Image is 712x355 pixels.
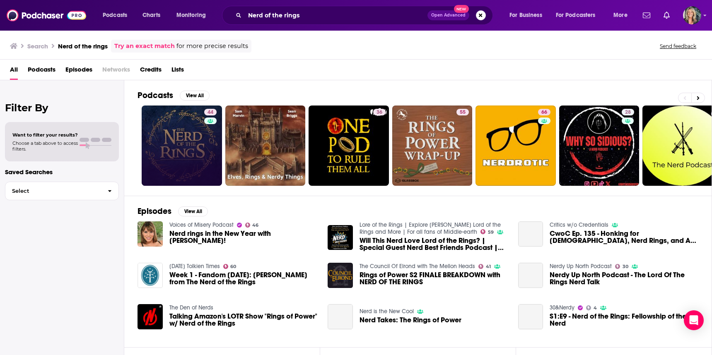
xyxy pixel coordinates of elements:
span: 60 [230,265,236,269]
p: Saved Searches [5,168,119,176]
a: Credits [140,63,162,80]
a: S1:E9 - Nerd of the Rings: Fellowship of the Nerd [518,304,543,329]
a: Rings of Power S2 FINALE BREAKDOWN with NERD OF THE RINGS [360,271,508,285]
a: Nerdy Up North Podcast [550,263,612,270]
a: 66 [475,106,556,186]
a: 30 [615,264,628,269]
img: Nerd rings in the New Year with Ava Devine! [138,221,163,247]
a: Podcasts [28,63,56,80]
span: For Business [509,10,542,21]
span: 28 [625,108,631,117]
a: The Council Of Elrond with The Mellon Heads [360,263,475,270]
a: 44 [204,109,217,115]
a: 60 [223,264,237,269]
button: open menu [550,9,608,22]
a: Nerd is the New Cool [360,308,414,315]
span: Nerd rings in the New Year with [PERSON_NAME]! [169,230,318,244]
span: 30 [623,265,628,269]
img: Rings of Power S2 FINALE BREAKDOWN with NERD OF THE RINGS [328,263,353,288]
button: Show profile menu [683,6,701,24]
span: 66 [541,108,547,117]
span: Choose a tab above to access filters. [12,140,78,152]
span: CwoC Ep. 135 - Honking for [DEMOGRAPHIC_DATA], Nerd Rings, and A Wooden Boy Movie [550,230,698,244]
a: 46 [245,223,259,228]
a: CwoC Ep. 135 - Honking for Jesus, Nerd Rings, and A Wooden Boy Movie [550,230,698,244]
h3: Nerd of the rings [58,42,108,50]
span: 46 [252,223,258,227]
span: More [613,10,628,21]
a: S1:E9 - Nerd of the Rings: Fellowship of the Nerd [550,313,698,327]
span: Logged in as lisa.beech [683,6,701,24]
a: 55 [392,106,473,186]
span: New [454,5,469,13]
img: Podchaser - Follow, Share and Rate Podcasts [7,7,86,23]
button: open menu [608,9,638,22]
button: Open AdvancedNew [427,10,469,20]
div: Open Intercom Messenger [684,310,704,330]
div: Search podcasts, credits, & more... [230,6,501,25]
button: open menu [97,9,138,22]
button: Send feedback [657,43,699,50]
a: EpisodesView All [138,206,208,216]
img: Week 1 - Fandom Friday: Matt from The Nerd of the Rings [138,263,163,288]
span: 44 [208,108,213,117]
a: 28 [559,106,640,186]
a: 41 [478,264,491,269]
a: Charts [137,9,165,22]
a: Show notifications dropdown [660,8,673,22]
img: User Profile [683,6,701,24]
a: 36 [309,106,389,186]
a: Today's Tolkien Times [169,263,220,270]
a: CwoC Ep. 135 - Honking for Jesus, Nerd Rings, and A Wooden Boy Movie [518,221,543,247]
span: Charts [142,10,160,21]
span: 55 [460,108,466,117]
a: Nerdy Up North Podcast - The Lord Of The Rings Nerd Talk [518,263,543,288]
a: Nerd rings in the New Year with Ava Devine! [169,230,318,244]
span: 36 [377,108,382,117]
span: Open Advanced [431,13,466,17]
a: Lore of the Rings | Explore JRR Tolkien's Lord of the Rings and More | For all fans of Middle-earth [360,221,501,235]
a: Episodes [65,63,92,80]
span: Week 1 - Fandom [DATE]: [PERSON_NAME] from The Nerd of the Rings [169,271,318,285]
span: 41 [486,265,491,269]
button: View All [180,91,210,101]
button: open menu [171,9,217,22]
span: 59 [488,230,494,234]
a: Will This Nerd Love Lord of the Rings? | Special Guest Nerd Best Friends Podcast | 206 [328,225,353,250]
span: 4 [594,306,597,310]
a: All [10,63,18,80]
a: Critics w/o Credentials [550,221,608,228]
a: Talking Amazon's LOTR Show "Rings of Power" w/ Nerd of the Rings [169,313,318,327]
span: Want to filter your results? [12,132,78,138]
a: Voices of Misery Podcast [169,221,234,228]
a: 66 [538,109,550,115]
a: Will This Nerd Love Lord of the Rings? | Special Guest Nerd Best Friends Podcast | 206 [360,237,508,251]
span: Podcasts [103,10,127,21]
a: 30&Nerdy [550,304,574,311]
a: Lists [171,63,184,80]
a: Show notifications dropdown [640,8,654,22]
a: Week 1 - Fandom Friday: Matt from The Nerd of the Rings [169,271,318,285]
span: Monitoring [176,10,206,21]
a: Nerdy Up North Podcast - The Lord Of The Rings Nerd Talk [550,271,698,285]
span: Nerd Takes: The Rings of Power [360,317,461,324]
span: Select [5,188,101,194]
a: The Den of Nerds [169,304,213,311]
img: Talking Amazon's LOTR Show "Rings of Power" w/ Nerd of the Rings [138,304,163,329]
button: open menu [504,9,553,22]
a: 36 [373,109,386,115]
h2: Filter By [5,102,119,114]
